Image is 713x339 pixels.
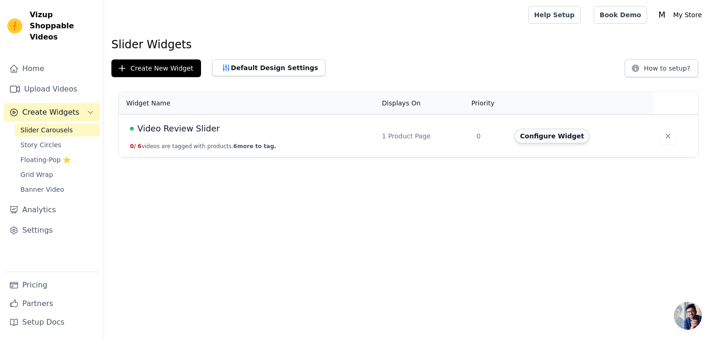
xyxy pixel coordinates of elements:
a: How to setup? [625,66,698,75]
a: Partners [4,294,100,313]
a: Floating-Pop ⭐ [15,153,100,166]
td: 0 [471,115,509,158]
a: Help Setup [528,6,581,24]
th: Displays On [376,92,471,115]
a: Analytics [4,201,100,219]
a: Banner Video [15,183,100,196]
a: Slider Carousels [15,124,100,137]
button: 0/ 6videos are tagged with products.6more to tag. [130,143,276,150]
span: Banner Video [20,185,64,194]
a: Grid Wrap [15,168,100,181]
button: Create Widgets [4,103,100,122]
th: Widget Name [119,92,376,115]
span: Create Widgets [22,107,79,118]
span: 6 more to tag. [233,143,276,150]
p: My Store [669,7,706,23]
img: Vizup [7,19,22,33]
button: Configure Widget [514,129,590,143]
a: Open chat [674,302,702,330]
span: 0 / [130,143,136,150]
text: M [659,10,666,20]
th: Priority [471,92,509,115]
a: Book Demo [594,6,647,24]
a: Setup Docs [4,313,100,332]
span: Floating-Pop ⭐ [20,155,71,164]
a: Upload Videos [4,80,100,98]
button: Default Design Settings [212,59,325,76]
button: Create New Widget [111,59,201,77]
button: M My Store [655,7,706,23]
span: Live Published [130,127,134,130]
h1: Slider Widgets [111,37,706,52]
span: Video Review Slider [137,122,220,135]
a: Home [4,59,100,78]
a: Pricing [4,276,100,294]
button: How to setup? [625,59,698,77]
button: Delete widget [660,128,676,144]
span: Story Circles [20,140,61,150]
span: Grid Wrap [20,170,53,179]
a: Settings [4,221,100,240]
div: 1 Product Page [382,131,466,141]
span: Vizup Shoppable Videos [30,9,96,43]
a: Story Circles [15,138,100,151]
span: 6 [138,143,142,150]
span: Slider Carousels [20,125,73,135]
